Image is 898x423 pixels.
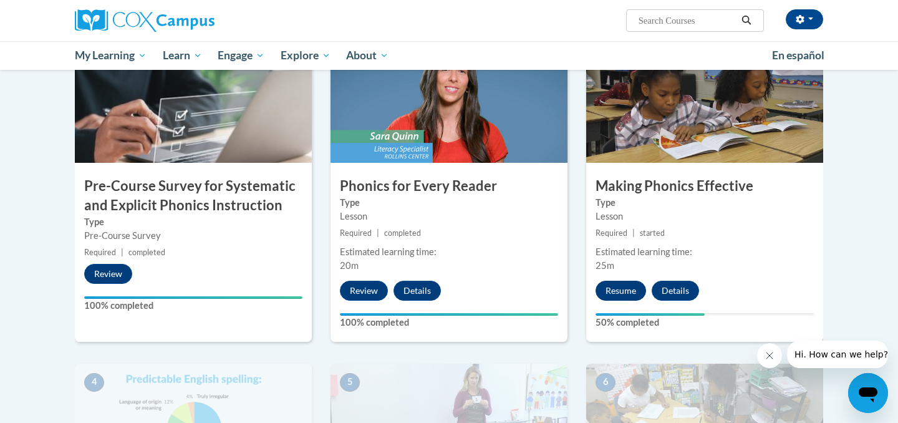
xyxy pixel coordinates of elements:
span: About [346,48,389,63]
a: En español [764,42,833,69]
button: Details [652,281,699,301]
span: Required [340,228,372,238]
img: Course Image [331,38,567,163]
div: Estimated learning time: [340,245,558,259]
span: | [121,248,123,257]
button: Search [737,13,756,28]
span: 4 [84,373,104,392]
h3: Making Phonics Effective [586,177,823,196]
label: Type [340,196,558,210]
a: Learn [155,41,210,70]
input: Search Courses [637,13,737,28]
button: Review [84,264,132,284]
h3: Pre-Course Survey for Systematic and Explicit Phonics Instruction [75,177,312,215]
div: Estimated learning time: [596,245,814,259]
div: Pre-Course Survey [84,229,302,243]
a: Engage [210,41,273,70]
span: Required [84,248,116,257]
img: Course Image [75,38,312,163]
span: | [377,228,379,238]
a: Explore [273,41,339,70]
label: 100% completed [84,299,302,313]
label: Type [84,215,302,229]
label: 50% completed [596,316,814,329]
button: Resume [596,281,646,301]
div: Your progress [596,313,705,316]
div: Lesson [340,210,558,223]
span: En español [772,49,824,62]
label: Type [596,196,814,210]
span: 5 [340,373,360,392]
span: 25m [596,260,614,271]
span: 20m [340,260,359,271]
div: Lesson [596,210,814,223]
span: Required [596,228,627,238]
span: started [640,228,665,238]
span: completed [384,228,421,238]
span: Explore [281,48,331,63]
a: About [339,41,397,70]
button: Review [340,281,388,301]
div: Main menu [56,41,842,70]
img: Course Image [586,38,823,163]
iframe: Close message [757,343,782,368]
iframe: Message from company [787,341,888,368]
div: Your progress [84,296,302,299]
button: Account Settings [786,9,823,29]
div: Your progress [340,313,558,316]
span: My Learning [75,48,147,63]
span: 6 [596,373,616,392]
span: Learn [163,48,202,63]
img: Cox Campus [75,9,215,32]
a: Cox Campus [75,9,312,32]
label: 100% completed [340,316,558,329]
h3: Phonics for Every Reader [331,177,567,196]
span: Engage [218,48,264,63]
a: My Learning [67,41,155,70]
span: completed [128,248,165,257]
iframe: Button to launch messaging window [848,373,888,413]
span: | [632,228,635,238]
button: Details [393,281,441,301]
